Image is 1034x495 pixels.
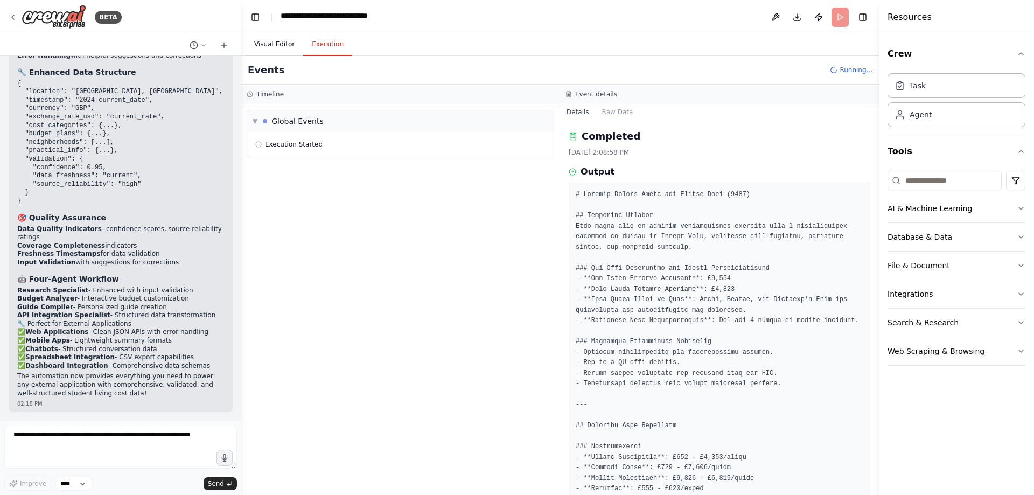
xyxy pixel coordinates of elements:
strong: Budget Analyzer [17,295,78,302]
strong: Chatbots [25,345,58,353]
div: Agent [910,109,932,120]
img: Logo [22,5,86,29]
button: Start a new chat [215,39,233,52]
strong: Guide Compiler [17,303,73,311]
button: Hide right sidebar [855,10,870,25]
strong: 🤖 Four-Agent Workflow [17,275,119,283]
h4: Resources [888,11,932,24]
li: - Personalized guide creation [17,303,224,312]
button: Raw Data [596,104,640,120]
li: for data validation [17,250,224,259]
button: File & Document [888,252,1025,280]
button: Integrations [888,280,1025,308]
div: Crew [888,69,1025,136]
button: Visual Editor [246,33,303,56]
div: BETA [95,11,122,24]
button: Switch to previous chat [185,39,211,52]
nav: breadcrumb [281,10,402,24]
div: Global Events [271,116,324,127]
li: - Interactive budget customization [17,295,224,303]
li: - Enhanced with input validation [17,287,224,295]
strong: Error Handling [17,52,71,59]
h3: Event details [575,90,617,99]
li: - Structured data transformation [17,311,224,320]
div: Tools [888,166,1025,374]
strong: API Integration Specialist [17,311,110,319]
button: AI & Machine Learning [888,194,1025,222]
li: indicators [17,242,224,250]
strong: Research Specialist [17,287,88,294]
strong: 🔧 Enhanced Data Structure [17,68,136,76]
button: Details [560,104,596,120]
h3: Timeline [256,90,284,99]
button: Hide left sidebar [248,10,263,25]
span: Running... [840,66,872,74]
button: Execution [303,33,352,56]
button: Crew [888,39,1025,69]
span: Send [208,479,224,488]
button: Database & Data [888,223,1025,251]
li: with suggestions for corrections [17,259,224,267]
button: Improve [4,477,51,491]
button: Tools [888,136,1025,166]
strong: Input Validation [17,259,75,266]
h2: 🔧 Perfect for External Applications [17,320,224,329]
span: Improve [20,479,46,488]
h3: Output [581,165,614,178]
div: 02:18 PM [17,400,224,408]
strong: Spreadsheet Integration [25,353,115,361]
li: with helpful suggestions and corrections [17,52,224,60]
strong: Data Quality Indicators [17,225,102,233]
div: Task [910,80,926,91]
button: Click to speak your automation idea [216,450,233,466]
h2: Completed [582,129,640,144]
strong: Freshness Timestamps [17,250,100,257]
strong: Coverage Completeness [17,242,105,249]
li: - confidence scores, source reliability ratings [17,225,224,242]
strong: 🎯 Quality Assurance [17,213,106,222]
strong: Dashboard Integration [25,362,108,369]
code: { "location": "[GEOGRAPHIC_DATA], [GEOGRAPHIC_DATA]", "timestamp": "2024-current_date", "currency... [17,80,223,205]
span: ▼ [253,117,257,126]
strong: Web Applications [25,328,88,336]
strong: Mobile Apps [25,337,70,344]
p: ✅ - Clean JSON APIs with error handling ✅ - Lightweight summary formats ✅ - Structured conversati... [17,328,224,370]
p: The automation now provides everything you need to power any external application with comprehens... [17,372,224,398]
h2: Events [248,62,284,78]
button: Web Scraping & Browsing [888,337,1025,365]
button: Send [204,477,237,490]
div: [DATE] 2:08:58 PM [569,148,870,157]
button: Search & Research [888,309,1025,337]
span: Execution Started [265,140,323,149]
